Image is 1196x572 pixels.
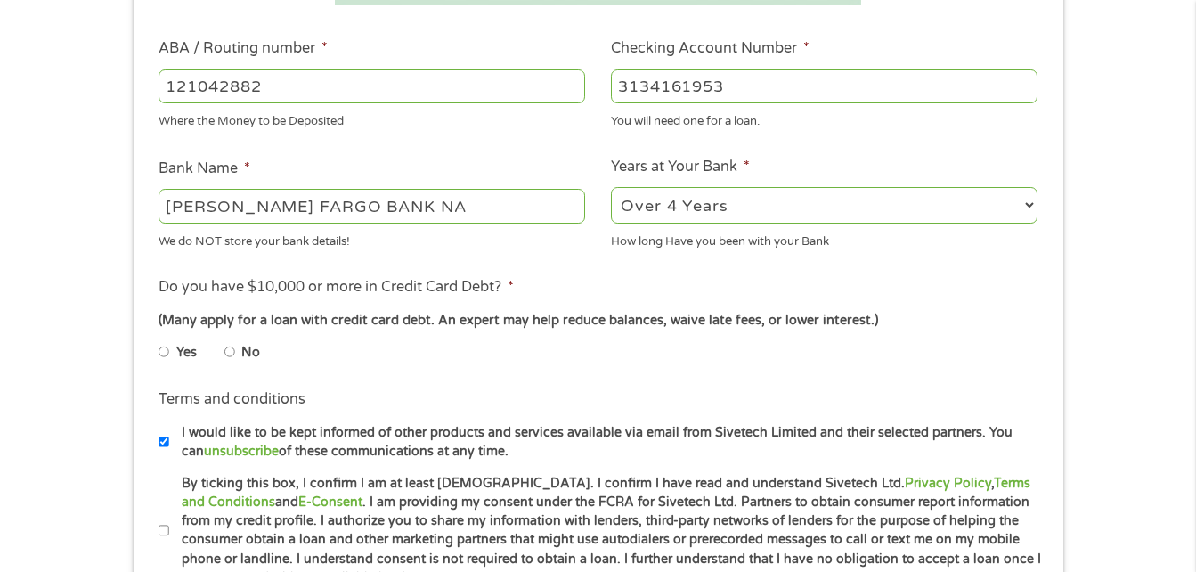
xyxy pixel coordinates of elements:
a: Privacy Policy [905,476,991,491]
div: (Many apply for a loan with credit card debt. An expert may help reduce balances, waive late fees... [159,311,1037,331]
a: E-Consent [298,494,362,510]
label: Do you have $10,000 or more in Credit Card Debt? [159,278,514,297]
label: Yes [176,343,197,363]
label: ABA / Routing number [159,39,328,58]
label: Checking Account Number [611,39,810,58]
a: unsubscribe [204,444,279,459]
div: Where the Money to be Deposited [159,107,585,131]
a: Terms and Conditions [182,476,1030,510]
div: You will need one for a loan. [611,107,1037,131]
label: Years at Your Bank [611,158,750,176]
label: No [241,343,260,363]
label: Terms and conditions [159,390,305,409]
label: I would like to be kept informed of other products and services available via email from Sivetech... [169,423,1043,462]
div: How long Have you been with your Bank [611,226,1037,250]
input: 263177916 [159,69,585,103]
label: Bank Name [159,159,250,178]
input: 345634636 [611,69,1037,103]
div: We do NOT store your bank details! [159,226,585,250]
